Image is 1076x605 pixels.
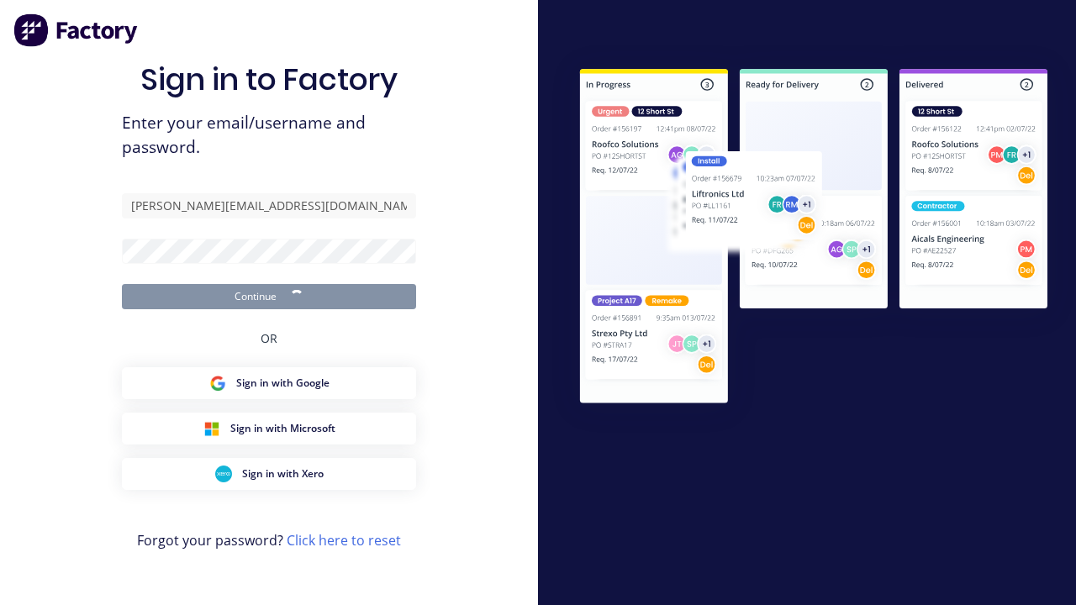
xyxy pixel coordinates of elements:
button: Google Sign inSign in with Google [122,367,416,399]
span: Sign in with Xero [242,466,324,481]
img: Xero Sign in [215,466,232,482]
span: Forgot your password? [137,530,401,550]
img: Sign in [551,43,1076,434]
span: Sign in with Microsoft [230,421,335,436]
button: Microsoft Sign inSign in with Microsoft [122,413,416,445]
span: Enter your email/username and password. [122,111,416,160]
button: Xero Sign inSign in with Xero [122,458,416,490]
img: Factory [13,13,140,47]
button: Continue [122,284,416,309]
a: Click here to reset [287,531,401,550]
div: OR [261,309,277,367]
img: Microsoft Sign in [203,420,220,437]
input: Email/Username [122,193,416,218]
h1: Sign in to Factory [140,61,398,97]
img: Google Sign in [209,375,226,392]
span: Sign in with Google [236,376,330,391]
